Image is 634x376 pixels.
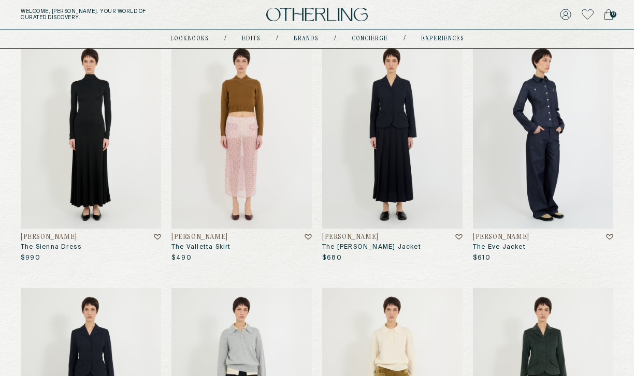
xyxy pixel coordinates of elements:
p: $990 [21,254,40,262]
h4: [PERSON_NAME] [171,234,228,241]
a: The Eve Jacket[PERSON_NAME]The Eve Jacket$610 [473,39,613,262]
div: / [276,35,278,43]
h4: [PERSON_NAME] [473,234,529,241]
span: 0 [610,11,616,18]
img: The Alma Jacket [322,39,463,229]
h3: The [PERSON_NAME] Jacket [322,243,463,251]
img: The Sienna Dress [21,39,161,229]
h3: The Sienna Dress [21,243,161,251]
a: The Sienna Dress[PERSON_NAME]The Sienna Dress$990 [21,39,161,262]
a: 0 [604,7,613,22]
img: The Eve Jacket [473,39,613,229]
a: The Alma Jacket[PERSON_NAME]The [PERSON_NAME] Jacket$680 [322,39,463,262]
p: $610 [473,254,491,262]
div: / [334,35,336,43]
p: $680 [322,254,342,262]
h4: [PERSON_NAME] [21,234,77,241]
div: / [404,35,406,43]
div: / [224,35,226,43]
h3: The Eve Jacket [473,243,613,251]
a: Edits [242,36,261,41]
p: $490 [171,254,192,262]
img: The Valletta Skirt [171,39,312,229]
img: logo [266,8,368,22]
h3: The Valletta Skirt [171,243,312,251]
h4: [PERSON_NAME] [322,234,379,241]
a: The Valletta Skirt[PERSON_NAME]The Valletta Skirt$490 [171,39,312,262]
a: experiences [421,36,464,41]
a: lookbooks [170,36,209,41]
a: Brands [294,36,319,41]
a: concierge [352,36,388,41]
h5: Welcome, [PERSON_NAME] . Your world of curated discovery. [21,8,198,21]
